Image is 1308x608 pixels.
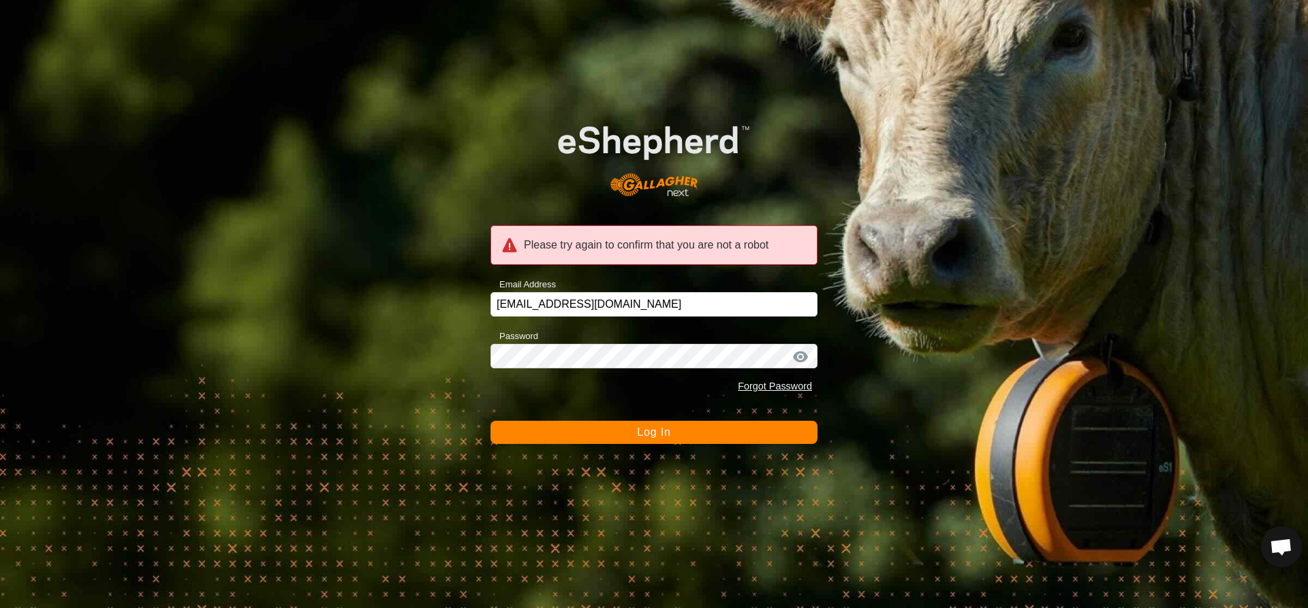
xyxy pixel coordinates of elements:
input: Email Address [490,292,817,317]
span: Log In [637,426,670,438]
label: Password [490,330,538,343]
a: Open chat [1261,526,1302,567]
div: Please try again to confirm that you are not a robot [490,225,817,265]
img: E-shepherd Logo [523,99,785,210]
a: Forgot Password [738,381,812,391]
button: Log In [490,421,817,444]
label: Email Address [490,278,556,291]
